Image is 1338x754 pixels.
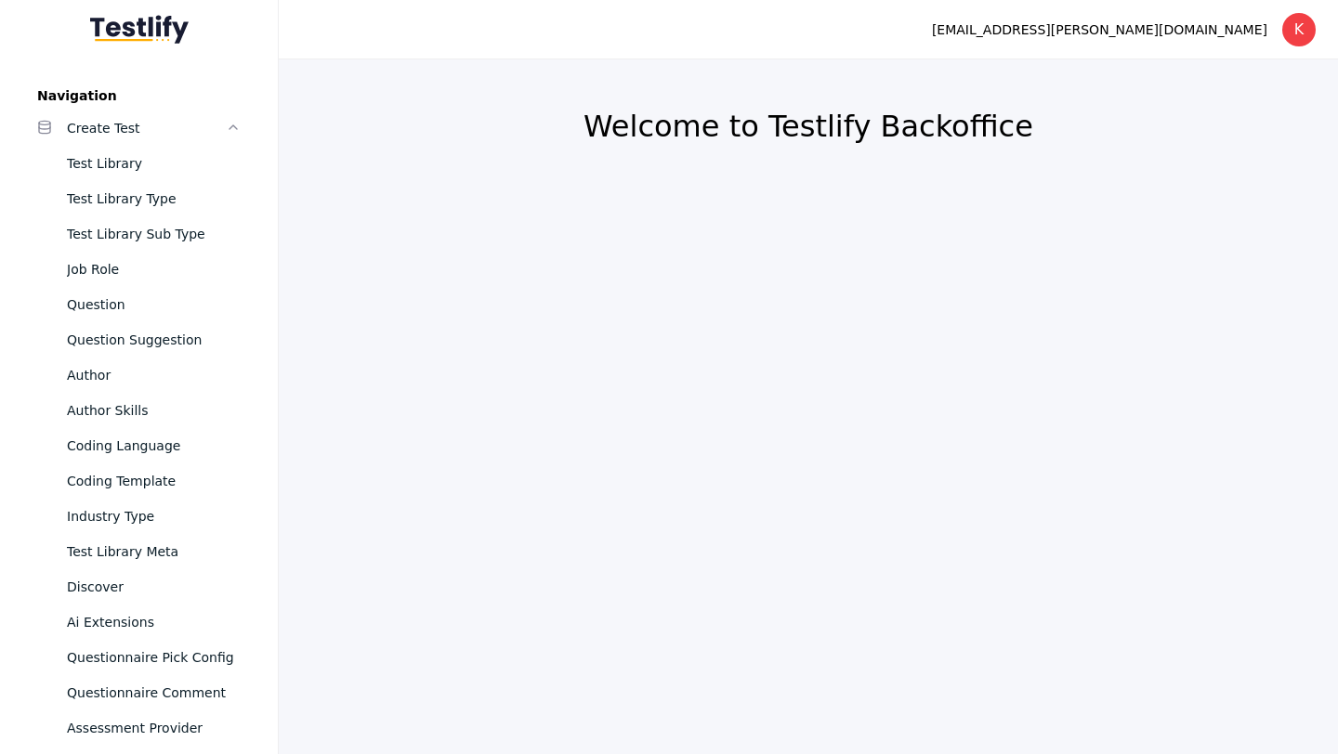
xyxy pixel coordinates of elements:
label: Navigation [22,88,256,103]
div: Question Suggestion [67,329,241,351]
a: Coding Template [22,463,256,499]
div: Test Library Type [67,188,241,210]
a: Coding Language [22,428,256,463]
div: Questionnaire Comment [67,682,241,704]
div: Coding Template [67,470,241,492]
div: Questionnaire Pick Config [67,646,241,669]
a: Job Role [22,252,256,287]
a: Questionnaire Pick Config [22,640,256,675]
div: K [1282,13,1316,46]
a: Test Library [22,146,256,181]
div: Author Skills [67,399,241,422]
a: Industry Type [22,499,256,534]
a: Questionnaire Comment [22,675,256,710]
a: Test Library Sub Type [22,216,256,252]
div: Job Role [67,258,241,280]
img: Testlify - Backoffice [90,15,189,44]
div: [EMAIL_ADDRESS][PERSON_NAME][DOMAIN_NAME] [932,19,1267,41]
div: Test Library [67,152,241,175]
div: Assessment Provider [67,717,241,739]
a: Test Library Meta [22,534,256,569]
a: Author [22,357,256,393]
h2: Welcome to Testlify Backoffice [323,108,1293,145]
a: Author Skills [22,393,256,428]
a: Discover [22,569,256,604]
div: Create Test [67,117,226,139]
div: Question [67,293,241,316]
a: Question [22,287,256,322]
div: Test Library Meta [67,540,241,563]
div: Coding Language [67,435,241,457]
div: Author [67,364,241,386]
a: Test Library Type [22,181,256,216]
a: Question Suggestion [22,322,256,357]
a: Ai Extensions [22,604,256,640]
div: Industry Type [67,505,241,527]
div: Test Library Sub Type [67,223,241,245]
div: Discover [67,576,241,598]
a: Assessment Provider [22,710,256,746]
div: Ai Extensions [67,611,241,633]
